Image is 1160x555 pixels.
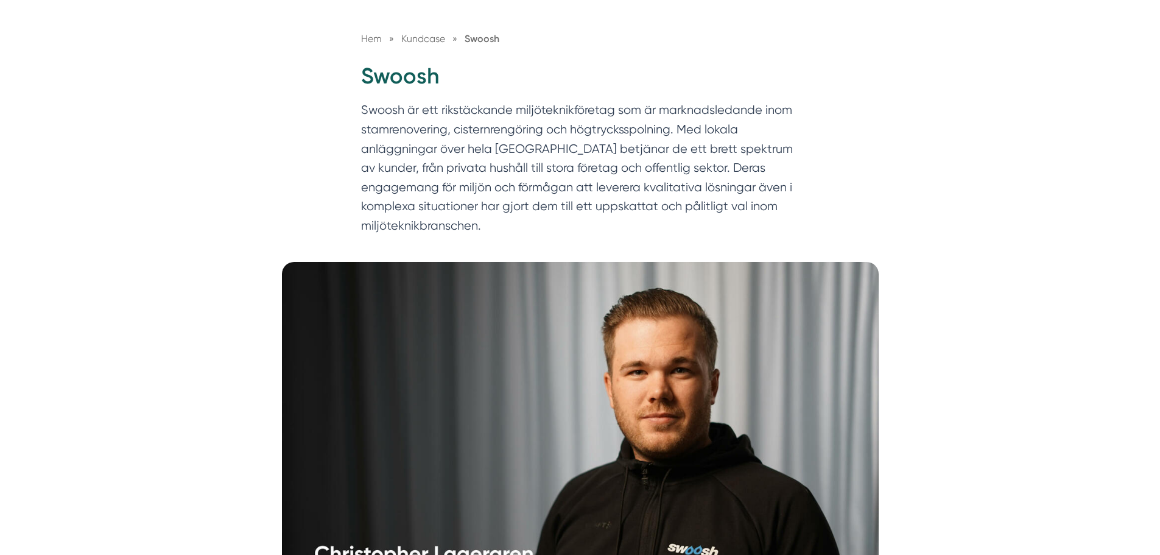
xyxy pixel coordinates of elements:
[361,62,800,101] h1: Swoosh
[389,31,394,46] span: »
[401,33,445,44] span: Kundcase
[361,31,800,46] nav: Breadcrumb
[452,31,457,46] span: »
[361,101,800,241] p: Swoosh är ett rikstäckande miljöteknikföretag som är marknadsledande inom stamrenovering, cistern...
[465,33,499,44] a: Swoosh
[361,33,382,44] a: Hem
[401,33,448,44] a: Kundcase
